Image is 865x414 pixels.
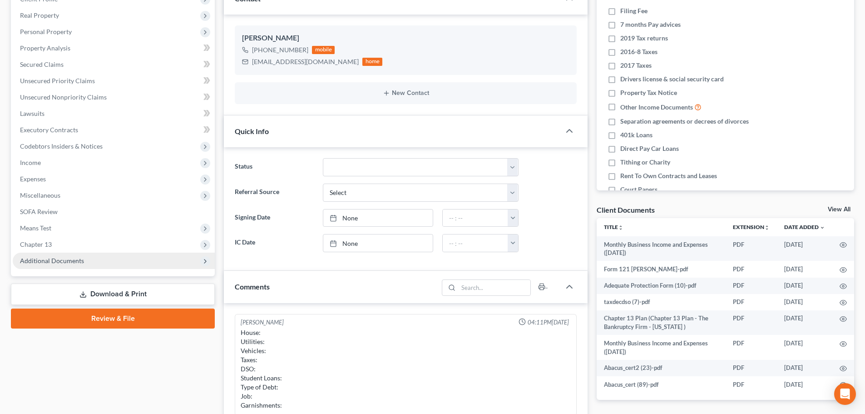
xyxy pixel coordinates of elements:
[20,142,103,150] span: Codebtors Insiders & Notices
[597,310,726,335] td: Chapter 13 Plan (Chapter 13 Plan - The Bankruptcy Firm - [US_STATE] )
[20,159,41,166] span: Income
[597,261,726,277] td: Form 121 [PERSON_NAME]-pdf
[620,61,652,70] span: 2017 Taxes
[777,376,832,393] td: [DATE]
[828,206,850,213] a: View All
[20,44,70,52] span: Property Analysis
[726,294,777,310] td: PDF
[620,185,657,194] span: Court Papers
[764,225,770,230] i: unfold_more
[733,224,770,230] a: Extensionunfold_more
[597,335,726,360] td: Monthly Business Income and Expenses ([DATE])
[20,77,95,85] span: Unsecured Priority Claims
[777,236,832,261] td: [DATE]
[443,209,508,227] input: -- : --
[20,191,60,199] span: Miscellaneous
[242,33,569,44] div: [PERSON_NAME]
[13,56,215,73] a: Secured Claims
[620,75,724,84] span: Drivers license & social security card
[597,294,726,310] td: taxdecdso (7)-pdf
[230,209,318,227] label: Signing Date
[13,73,215,89] a: Unsecured Priority Claims
[11,309,215,329] a: Review & File
[20,60,64,68] span: Secured Claims
[620,47,657,56] span: 2016-8 Taxes
[252,57,359,66] div: [EMAIL_ADDRESS][DOMAIN_NAME]
[597,376,726,393] td: Abacus_cert (89)-pdf
[820,225,825,230] i: expand_more
[20,224,51,232] span: Means Test
[20,208,58,215] span: SOFA Review
[252,45,308,55] div: [PHONE_NUMBER]
[242,90,569,97] button: New Contact
[620,144,679,153] span: Direct Pay Car Loans
[620,158,670,167] span: Tithing or Charity
[528,318,569,327] span: 04:11PM[DATE]
[323,209,433,227] a: None
[241,318,284,327] div: [PERSON_NAME]
[620,6,648,15] span: Filing Fee
[597,278,726,294] td: Adequate Protection Form (10)-pdf
[20,240,52,248] span: Chapter 13
[620,117,749,126] span: Separation agreements or decrees of divorces
[11,284,215,305] a: Download & Print
[777,335,832,360] td: [DATE]
[230,184,318,202] label: Referral Source
[230,234,318,252] label: IC Date
[323,234,433,252] a: None
[726,360,777,376] td: PDF
[726,236,777,261] td: PDF
[726,376,777,393] td: PDF
[777,278,832,294] td: [DATE]
[777,261,832,277] td: [DATE]
[726,335,777,360] td: PDF
[20,175,46,183] span: Expenses
[459,280,531,295] input: Search...
[443,234,508,252] input: -- : --
[235,282,270,291] span: Comments
[241,328,571,410] div: House: Utilities: Vehicles: Taxes: DSO: Student Loans: Type of Debt: Job: Garnishments:
[834,383,856,405] div: Open Intercom Messenger
[777,294,832,310] td: [DATE]
[13,122,215,138] a: Executory Contracts
[620,130,652,140] span: 401k Loans
[312,46,335,54] div: mobile
[777,310,832,335] td: [DATE]
[726,261,777,277] td: PDF
[604,224,623,230] a: Titleunfold_more
[620,34,668,43] span: 2019 Tax returns
[597,360,726,376] td: Abacus_cert2 (23)-pdf
[230,158,318,176] label: Status
[235,127,269,135] span: Quick Info
[597,236,726,261] td: Monthly Business Income and Expenses ([DATE])
[597,205,655,214] div: Client Documents
[620,103,693,112] span: Other Income Documents
[20,110,44,117] span: Lawsuits
[20,11,59,19] span: Real Property
[777,360,832,376] td: [DATE]
[20,126,78,134] span: Executory Contracts
[620,171,717,180] span: Rent To Own Contracts and Leases
[13,204,215,220] a: SOFA Review
[20,93,107,101] span: Unsecured Nonpriority Claims
[362,58,382,66] div: home
[726,310,777,335] td: PDF
[618,225,623,230] i: unfold_more
[620,88,677,97] span: Property Tax Notice
[13,89,215,105] a: Unsecured Nonpriority Claims
[13,40,215,56] a: Property Analysis
[726,278,777,294] td: PDF
[20,28,72,35] span: Personal Property
[13,105,215,122] a: Lawsuits
[620,20,681,29] span: 7 months Pay advices
[20,257,84,264] span: Additional Documents
[784,224,825,230] a: Date Added expand_more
